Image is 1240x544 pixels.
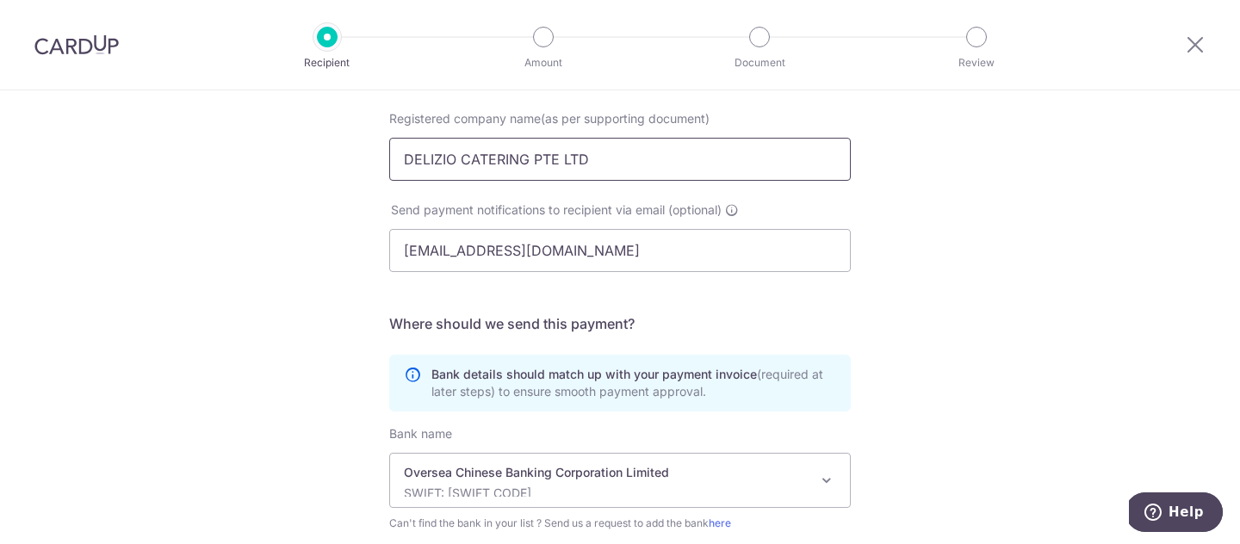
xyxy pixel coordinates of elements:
[1129,492,1223,535] iframe: Opens a widget where you can find more information
[391,201,722,219] span: Send payment notifications to recipient via email (optional)
[709,516,731,529] a: here
[389,515,851,532] span: Can't find the bank in your list ? Send us a request to add the bank
[389,111,710,126] span: Registered company name(as per supporting document)
[696,54,823,71] p: Document
[40,12,75,28] span: Help
[389,425,452,442] label: Bank name
[389,313,851,334] h5: Where should we send this payment?
[390,454,850,507] span: Oversea Chinese Banking Corporation Limited
[389,229,851,272] input: Enter email address
[404,464,809,481] p: Oversea Chinese Banking Corporation Limited
[404,485,809,502] p: SWIFT: [SWIFT_CODE]
[480,54,607,71] p: Amount
[34,34,119,55] img: CardUp
[431,366,836,400] p: Bank details should match up with your payment invoice
[263,54,391,71] p: Recipient
[913,54,1040,71] p: Review
[389,453,851,508] span: Oversea Chinese Banking Corporation Limited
